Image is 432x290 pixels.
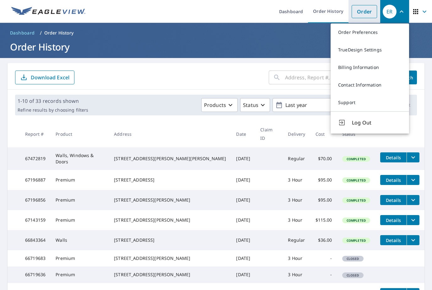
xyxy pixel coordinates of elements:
[31,74,69,81] p: Download Excel
[255,120,283,147] th: Claim ID
[343,178,370,182] span: Completed
[399,75,412,81] span: Search
[310,266,337,283] td: -
[380,235,407,245] button: detailsBtn-66843364
[51,147,109,170] td: Walls, Windows & Doors
[310,250,337,266] td: -
[283,190,310,210] td: 3 Hour
[231,190,255,210] td: [DATE]
[331,24,409,41] a: Order Preferences
[384,197,403,203] span: Details
[407,195,419,205] button: filesDropdownBtn-67196856
[380,215,407,225] button: detailsBtn-67143159
[20,230,51,250] td: 66843364
[114,255,226,261] div: [STREET_ADDRESS][PERSON_NAME]
[240,98,270,112] button: Status
[231,147,255,170] td: [DATE]
[18,97,88,105] p: 1-10 of 33 records shown
[384,155,403,161] span: Details
[380,152,407,162] button: detailsBtn-67472819
[114,237,226,243] div: [STREET_ADDRESS]
[380,175,407,185] button: detailsBtn-67196887
[310,120,337,147] th: Cost
[310,170,337,190] td: $95.00
[310,230,337,250] td: $36.00
[331,94,409,111] a: Support
[8,40,424,53] h1: Order History
[343,157,370,161] span: Completed
[337,120,375,147] th: Status
[51,230,109,250] td: Walls
[243,101,258,109] p: Status
[11,7,85,16] img: EV Logo
[343,218,370,223] span: Completed
[201,98,238,112] button: Products
[331,76,409,94] a: Contact Information
[231,250,255,266] td: [DATE]
[343,198,370,203] span: Completed
[20,120,51,147] th: Report #
[283,266,310,283] td: 3 Hour
[51,210,109,230] td: Premium
[384,237,403,243] span: Details
[51,266,109,283] td: Premium
[109,120,231,147] th: Address
[51,190,109,210] td: Premium
[20,170,51,190] td: 67196887
[51,120,109,147] th: Product
[310,147,337,170] td: $70.00
[20,266,51,283] td: 66719636
[231,266,255,283] td: [DATE]
[283,210,310,230] td: 3 Hour
[40,29,42,37] li: /
[114,197,226,203] div: [STREET_ADDRESS][PERSON_NAME]
[343,256,363,261] span: Closed
[331,111,409,134] button: Log Out
[231,170,255,190] td: [DATE]
[310,210,337,230] td: $115.00
[114,156,226,162] div: [STREET_ADDRESS][PERSON_NAME][PERSON_NAME]
[283,100,356,111] p: Last year
[8,28,37,38] a: Dashboard
[231,210,255,230] td: [DATE]
[283,250,310,266] td: 3 Hour
[10,30,35,36] span: Dashboard
[20,190,51,210] td: 67196856
[310,190,337,210] td: $95.00
[383,5,397,18] div: ER
[231,230,255,250] td: [DATE]
[8,28,424,38] nav: breadcrumb
[283,120,310,147] th: Delivery
[283,170,310,190] td: 3 Hour
[352,119,402,126] span: Log Out
[231,120,255,147] th: Date
[343,238,370,243] span: Completed
[20,210,51,230] td: 67143159
[352,5,377,18] a: Order
[15,71,74,84] button: Download Excel
[380,195,407,205] button: detailsBtn-67196856
[18,107,88,113] p: Refine results by choosing filters
[343,273,363,277] span: Closed
[44,30,74,36] p: Order History
[407,152,419,162] button: filesDropdownBtn-67472819
[331,41,409,59] a: TrueDesign Settings
[384,217,403,223] span: Details
[20,250,51,266] td: 66719683
[114,177,226,183] div: [STREET_ADDRESS]
[204,101,226,109] p: Products
[283,230,310,250] td: Regular
[51,170,109,190] td: Premium
[273,98,367,112] button: Last year
[51,250,109,266] td: Premium
[114,217,226,223] div: [STREET_ADDRESS][PERSON_NAME]
[20,147,51,170] td: 67472819
[407,215,419,225] button: filesDropdownBtn-67143159
[384,177,403,183] span: Details
[407,175,419,185] button: filesDropdownBtn-67196887
[114,272,226,278] div: [STREET_ADDRESS][PERSON_NAME]
[285,69,389,86] input: Address, Report #, Claim ID, etc.
[407,235,419,245] button: filesDropdownBtn-66843364
[283,147,310,170] td: Regular
[331,59,409,76] a: Billing Information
